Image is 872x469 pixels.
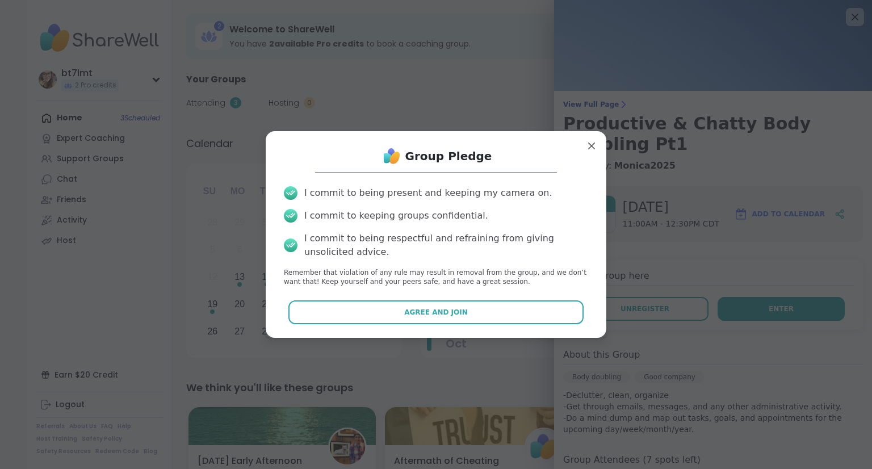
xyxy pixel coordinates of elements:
p: Remember that violation of any rule may result in removal from the group, and we don’t want that!... [284,268,588,287]
div: I commit to keeping groups confidential. [304,209,488,223]
img: ShareWell Logo [380,145,403,167]
div: I commit to being respectful and refraining from giving unsolicited advice. [304,232,588,259]
div: I commit to being present and keeping my camera on. [304,186,552,200]
h1: Group Pledge [405,148,492,164]
span: Agree and Join [404,307,468,317]
button: Agree and Join [288,300,584,324]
